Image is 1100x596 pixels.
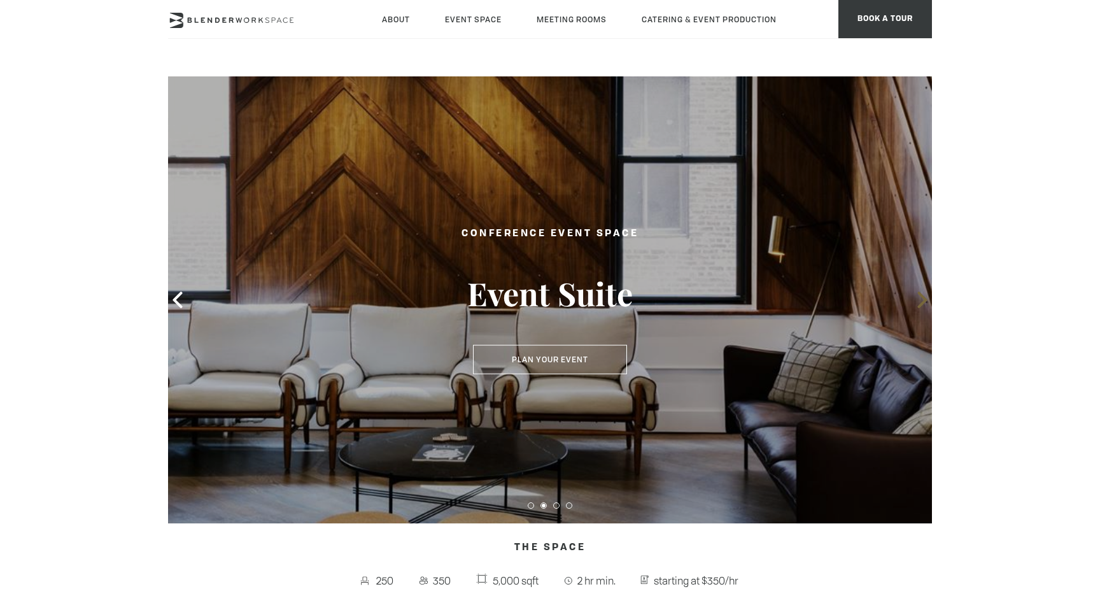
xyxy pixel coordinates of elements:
span: 2 hr min. [574,571,619,591]
h4: The Space [168,536,932,560]
span: 250 [373,571,397,591]
span: 5,000 sqft [490,571,542,591]
h3: Event Suite [404,274,696,313]
button: Plan Your Event [473,345,627,374]
h2: Conference Event Space [404,226,696,242]
span: 350 [430,571,455,591]
span: starting at $350/hr [651,571,742,591]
